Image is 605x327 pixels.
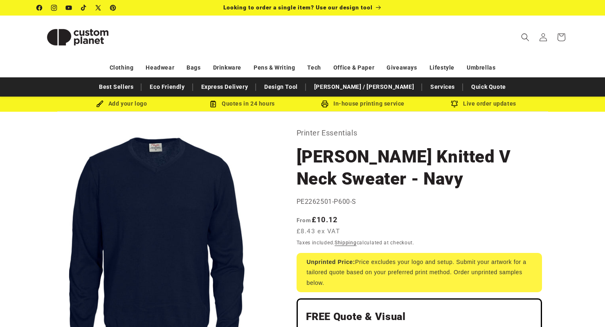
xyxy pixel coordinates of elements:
img: Order Updates Icon [209,100,217,108]
div: In-house printing service [303,99,423,109]
div: Add your logo [61,99,182,109]
img: Order updates [451,100,458,108]
summary: Search [516,28,534,46]
h1: [PERSON_NAME] Knitted V Neck Sweater - Navy [297,146,542,190]
h2: FREE Quote & Visual [306,310,533,323]
span: £8.43 ex VAT [297,227,340,236]
a: Shipping [335,240,357,246]
img: Custom Planet [37,19,119,56]
p: Printer Essentials [297,126,542,140]
img: In-house printing [321,100,328,108]
a: Giveaways [387,61,417,75]
div: Live order updates [423,99,544,109]
div: Taxes included. calculated at checkout. [297,239,542,247]
a: [PERSON_NAME] / [PERSON_NAME] [310,80,418,94]
a: Services [426,80,459,94]
span: Looking to order a single item? Use our design tool [223,4,373,11]
a: Quick Quote [467,80,510,94]
a: Umbrellas [467,61,495,75]
a: Tech [307,61,321,75]
a: Bags [187,61,200,75]
a: Custom Planet [34,16,121,59]
a: Express Delivery [197,80,252,94]
span: From [297,217,312,223]
a: Eco Friendly [146,80,189,94]
span: PE2262501-P600-S [297,198,357,205]
a: Drinkware [213,61,241,75]
a: Clothing [110,61,134,75]
div: Price excludes your logo and setup. Submit your artwork for a tailored quote based on your prefer... [297,253,542,292]
a: Office & Paper [333,61,374,75]
img: Brush Icon [96,100,103,108]
strong: £10.12 [297,215,338,224]
strong: Unprinted Price: [307,259,355,265]
a: Lifestyle [430,61,454,75]
a: Best Sellers [95,80,137,94]
a: Pens & Writing [254,61,295,75]
div: Quotes in 24 hours [182,99,303,109]
a: Design Tool [260,80,302,94]
a: Headwear [146,61,174,75]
